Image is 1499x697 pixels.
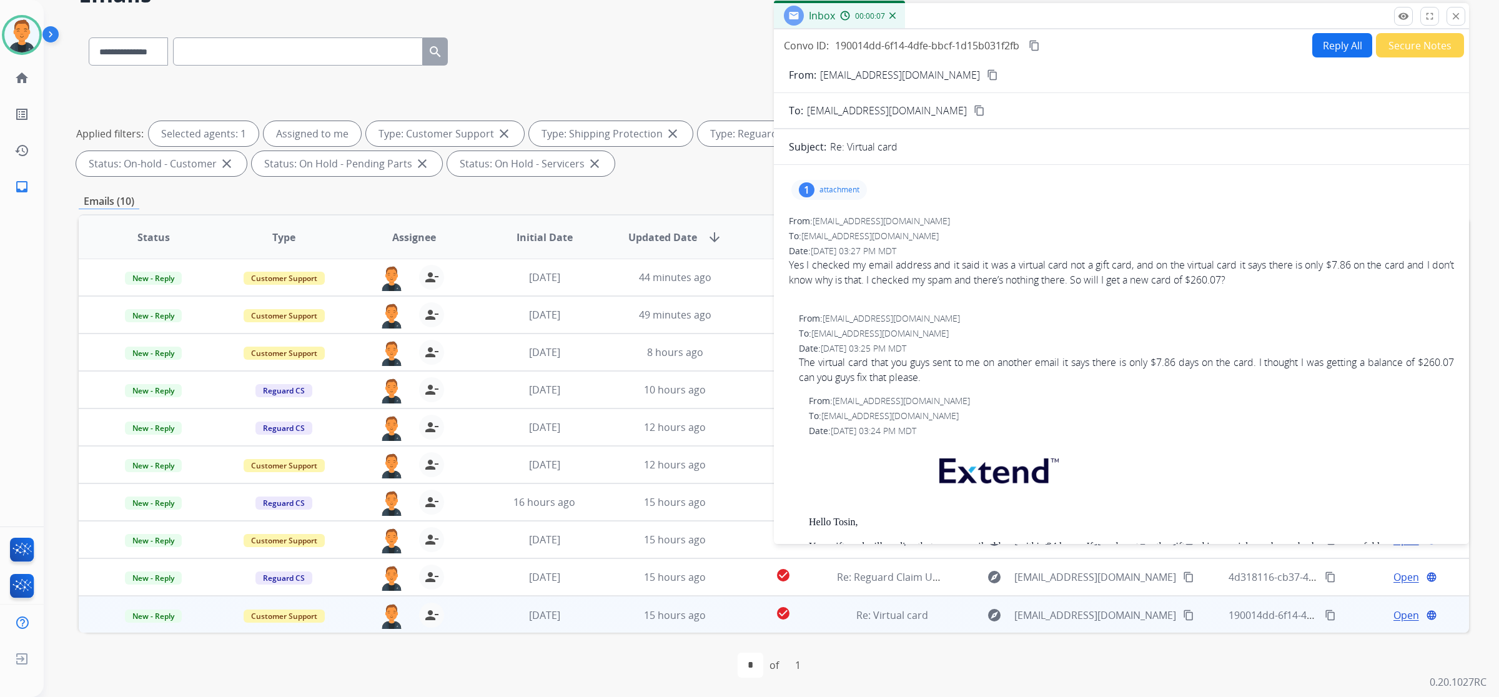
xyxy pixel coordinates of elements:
span: [EMAIL_ADDRESS][DOMAIN_NAME] [807,103,967,118]
div: From: [799,312,1454,325]
span: 49 minutes ago [639,308,711,322]
div: 1 [799,182,814,197]
span: [DATE] [529,383,560,397]
span: Initial Date [517,230,573,245]
span: Assignee [392,230,436,245]
div: Status: On Hold - Pending Parts [252,151,442,176]
mat-icon: remove_red_eye [1398,11,1409,22]
mat-icon: person_remove [424,270,439,285]
div: 1 [785,653,811,678]
mat-icon: close [1450,11,1462,22]
span: 15 hours ago [644,608,706,622]
span: [DATE] [529,345,560,359]
div: To: [789,230,1454,242]
span: 15 hours ago [644,533,706,546]
p: To: [789,103,803,118]
div: Yes I checked my email address and it said it was a virtual card not a gift card, and on the virt... [789,257,1454,287]
span: [DATE] 03:24 PM MDT [831,425,916,437]
mat-icon: content_copy [987,69,998,81]
p: From: [789,67,816,82]
span: [DATE] [529,570,560,584]
div: Selected agents: 1 [149,121,259,146]
mat-icon: language [1426,610,1437,621]
span: Re: Virtual card [856,608,928,622]
img: agent-avatar [379,377,404,403]
p: 0.20.1027RC [1430,675,1487,690]
mat-icon: person_remove [424,570,439,585]
img: agent-avatar [379,415,404,441]
span: New - Reply [125,459,182,472]
span: 8 hours ago [647,345,703,359]
span: [DATE] 03:25 PM MDT [821,342,906,354]
span: 44 minutes ago [639,270,711,284]
p: Subject: [789,139,826,154]
span: New - Reply [125,571,182,585]
div: Type: Reguard CS [698,121,822,146]
mat-icon: person_remove [424,307,439,322]
span: New - Reply [125,384,182,397]
mat-icon: home [14,71,29,86]
span: Customer Support [244,610,325,623]
img: agent-avatar [379,565,404,591]
div: From: [809,395,1454,407]
span: [EMAIL_ADDRESS][DOMAIN_NAME] [823,312,960,324]
span: New - Reply [125,272,182,285]
div: From: [789,215,1454,227]
span: Open [1393,570,1419,585]
div: Type: Customer Support [366,121,524,146]
span: [EMAIL_ADDRESS][DOMAIN_NAME] [821,410,959,422]
p: attachment [819,185,859,195]
mat-icon: close [665,126,680,141]
span: 15 hours ago [644,495,706,509]
span: New - Reply [125,610,182,623]
span: [EMAIL_ADDRESS][DOMAIN_NAME] [833,395,970,407]
mat-icon: person_remove [424,382,439,397]
mat-icon: history [14,143,29,158]
span: [EMAIL_ADDRESS][DOMAIN_NAME] [811,327,949,339]
span: 190014dd-6f14-4dfe-bbcf-1d15b031f2fb [835,39,1019,52]
mat-icon: inbox [14,179,29,194]
mat-icon: person_remove [424,532,439,547]
span: 15 hours ago [644,570,706,584]
span: [EMAIL_ADDRESS][DOMAIN_NAME] [1014,570,1176,585]
mat-icon: check_circle [776,568,791,583]
p: Re: Virtual card [830,139,898,154]
div: of [769,658,779,673]
span: [DATE] [529,270,560,284]
mat-icon: content_copy [1183,610,1194,621]
img: agent-avatar [379,340,404,366]
img: agent-avatar [379,603,404,629]
span: Customer Support [244,272,325,285]
button: Secure Notes [1376,33,1464,57]
mat-icon: person_remove [424,345,439,360]
span: [DATE] [529,608,560,622]
div: Type: Shipping Protection [529,121,693,146]
mat-icon: explore [987,570,1002,585]
span: Re: Reguard Claim Update: Parts ordered for repair [837,570,1079,584]
mat-icon: search [428,44,443,59]
span: Updated Date [628,230,697,245]
mat-icon: content_copy [1325,571,1336,583]
span: Reguard CS [255,422,312,435]
span: Customer Support [244,347,325,360]
mat-icon: arrow_downward [707,230,722,245]
span: Status [137,230,170,245]
mat-icon: content_copy [974,105,985,116]
span: 16 hours ago [513,495,575,509]
mat-icon: content_copy [1325,610,1336,621]
mat-icon: content_copy [1029,40,1040,51]
mat-icon: explore [987,608,1002,623]
span: Customer Support [244,459,325,472]
img: agent-avatar [379,490,404,516]
mat-icon: check_circle [776,606,791,621]
span: 00:00:07 [855,11,885,21]
span: New - Reply [125,497,182,510]
p: [EMAIL_ADDRESS][DOMAIN_NAME] [820,67,980,82]
img: agent-avatar [379,265,404,291]
p: Emails (10) [79,194,139,209]
mat-icon: language [1426,571,1437,583]
mat-icon: content_copy [1183,571,1194,583]
span: [DATE] [529,458,560,472]
span: New - Reply [125,422,182,435]
p: Applied filters: [76,126,144,141]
